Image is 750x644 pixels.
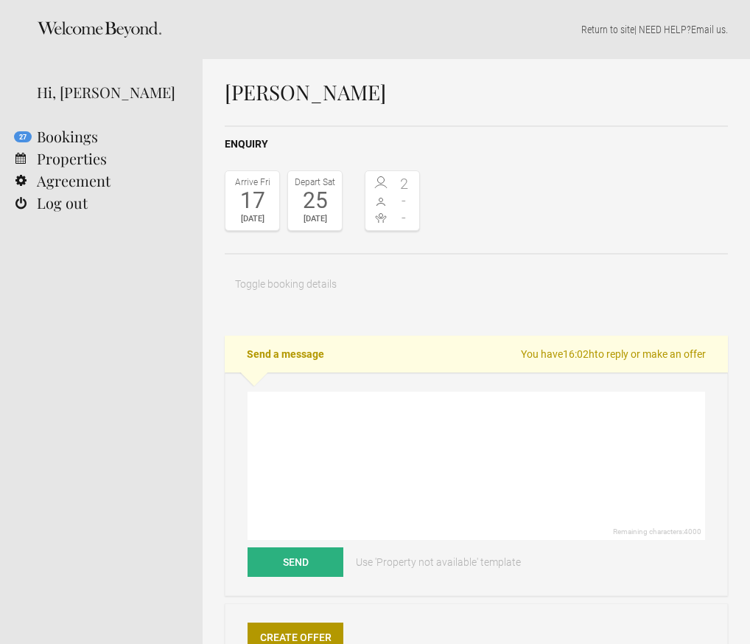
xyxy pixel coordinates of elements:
a: Use 'Property not available' template [346,547,531,577]
div: Hi, [PERSON_NAME] [37,81,181,103]
div: Depart Sat [292,175,338,190]
h1: [PERSON_NAME] [225,81,728,103]
span: 2 [393,176,416,191]
flynt-countdown: 16:02h [563,348,595,360]
div: [DATE] [229,212,276,226]
div: 25 [292,190,338,212]
h2: Send a message [225,336,728,373]
div: Arrive Fri [229,175,276,190]
a: Return to site [581,24,634,35]
button: Send [248,547,343,577]
div: 17 [229,190,276,212]
a: Email us [691,24,726,35]
span: - [393,193,416,208]
flynt-notification-badge: 27 [14,131,32,142]
button: Toggle booking details [225,269,347,299]
p: | NEED HELP? . [225,22,728,37]
span: You have to reply or make an offer [521,347,706,361]
div: [DATE] [292,212,338,226]
h2: Enquiry [225,136,728,152]
span: - [393,210,416,225]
